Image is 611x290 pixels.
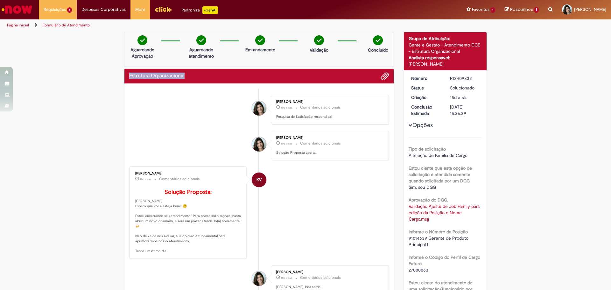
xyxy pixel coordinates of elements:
[406,94,446,101] dt: Criação
[510,6,533,12] span: Rascunhos
[491,7,495,13] span: 1
[300,275,341,280] small: Comentários adicionais
[409,184,436,190] span: Sim, sou DGG
[281,276,292,280] time: 18/08/2025 16:05:08
[276,114,382,119] p: Pesquisa de Satisfação respondida!
[450,85,480,91] div: Solucionado
[409,54,482,61] div: Analista responsável:
[44,6,66,13] span: Requisições
[165,188,212,196] b: Solução Proposta:
[135,189,241,254] p: [PERSON_NAME], Espero que você esteja bem!! 😊 Estou encerrando seu atendimento" Para novas solici...
[276,100,382,104] div: [PERSON_NAME]
[450,95,467,100] time: 13/08/2025 14:28:57
[202,6,218,14] p: +GenAi
[276,150,382,155] p: Solução Proposta aceita.
[281,106,292,110] span: 10d atrás
[409,254,480,266] b: Informe o Código do Perfil de Cargo Futuro
[368,47,388,53] p: Concluído
[409,203,481,222] a: Download de Validação Ajuste de Job Family para edição da Posição e Nome Cargo.msg
[196,35,206,45] img: check-circle-green.png
[137,35,147,45] img: check-circle-green.png
[300,105,341,110] small: Comentários adicionais
[409,229,468,235] b: Informe o Número da Posição
[450,94,480,101] div: 13/08/2025 14:28:57
[281,106,292,110] time: 18/08/2025 17:19:33
[450,104,480,117] div: [DATE] 15:36:39
[276,136,382,140] div: [PERSON_NAME]
[409,165,472,184] b: Estou ciente que esta opção de solicitação é atendida somente quando solicitada por um DGG
[43,23,90,28] a: Formulário de Atendimento
[252,137,266,152] div: Danaiele Gomes Patrao
[450,95,467,100] span: 15d atrás
[574,7,606,12] span: [PERSON_NAME]
[409,152,467,158] span: Alteração de Família de Cargo
[1,3,33,16] img: ServiceNow
[252,271,266,286] div: Danaiele Gomes Patrao
[281,276,292,280] span: 10d atrás
[181,6,218,14] div: Padroniza
[252,101,266,116] div: Danaiele Gomes Patrao
[7,23,29,28] a: Página inicial
[5,19,403,31] ul: Trilhas de página
[409,235,470,247] span: 91014639 Gerente de Produto Principal I
[81,6,126,13] span: Despesas Corporativas
[140,177,151,181] span: 10d atrás
[534,7,539,13] span: 1
[450,75,480,81] div: R13409832
[381,72,389,80] button: Adicionar anexos
[505,7,539,13] a: Rascunhos
[406,75,446,81] dt: Número
[252,173,266,187] div: Karine Vieira
[276,270,382,274] div: [PERSON_NAME]
[256,172,262,187] span: KV
[409,61,482,67] div: [PERSON_NAME]
[472,6,489,13] span: Favoritos
[245,46,275,53] p: Em andamento
[135,172,241,175] div: [PERSON_NAME]
[159,176,200,182] small: Comentários adicionais
[281,142,292,145] span: 10d atrás
[135,6,145,13] span: More
[409,267,428,273] span: 27000063
[314,35,324,45] img: check-circle-green.png
[409,146,446,152] b: Tipo de solicitação
[186,46,217,59] p: Aguardando atendimento
[409,197,448,203] b: Aprovação do DGG.
[406,85,446,91] dt: Status
[129,73,185,79] h2: Estrutura Organizacional Histórico de tíquete
[409,42,482,54] div: Gente e Gestão - Atendimento GGE - Estrutura Organizacional
[281,142,292,145] time: 18/08/2025 17:19:19
[67,7,72,13] span: 1
[255,35,265,45] img: check-circle-green.png
[409,35,482,42] div: Grupo de Atribuição:
[155,4,172,14] img: click_logo_yellow_360x200.png
[373,35,383,45] img: check-circle-green.png
[300,141,341,146] small: Comentários adicionais
[406,104,446,117] dt: Conclusão Estimada
[127,46,158,59] p: Aguardando Aprovação
[310,47,328,53] p: Validação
